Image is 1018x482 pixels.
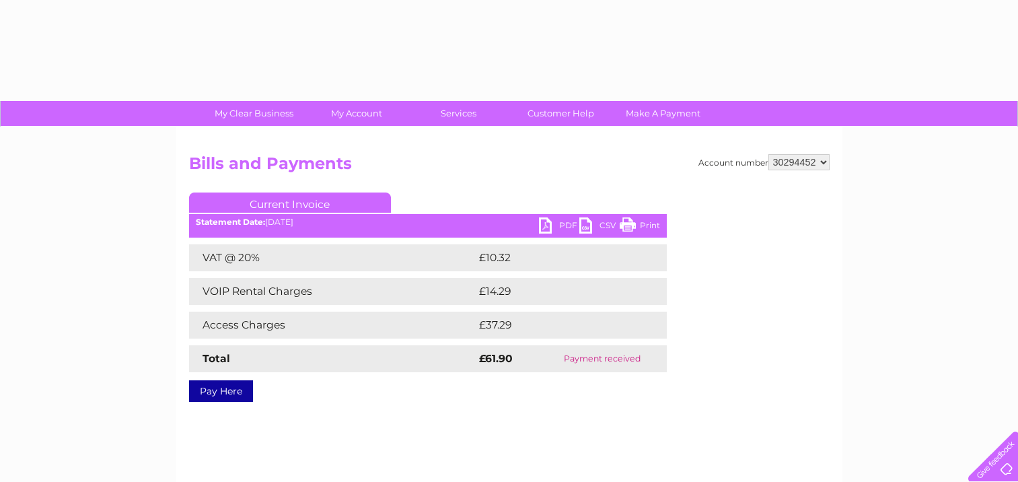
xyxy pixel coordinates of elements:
[698,154,830,170] div: Account number
[189,312,476,339] td: Access Charges
[189,244,476,271] td: VAT @ 20%
[608,101,719,126] a: Make A Payment
[479,352,513,365] strong: £61.90
[620,217,660,237] a: Print
[538,345,666,372] td: Payment received
[403,101,514,126] a: Services
[189,278,476,305] td: VOIP Rental Charges
[189,217,667,227] div: [DATE]
[476,312,639,339] td: £37.29
[476,278,639,305] td: £14.29
[476,244,639,271] td: £10.32
[505,101,616,126] a: Customer Help
[539,217,579,237] a: PDF
[189,193,391,213] a: Current Invoice
[579,217,620,237] a: CSV
[189,154,830,180] h2: Bills and Payments
[198,101,310,126] a: My Clear Business
[301,101,412,126] a: My Account
[196,217,265,227] b: Statement Date:
[203,352,230,365] strong: Total
[189,380,253,402] a: Pay Here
